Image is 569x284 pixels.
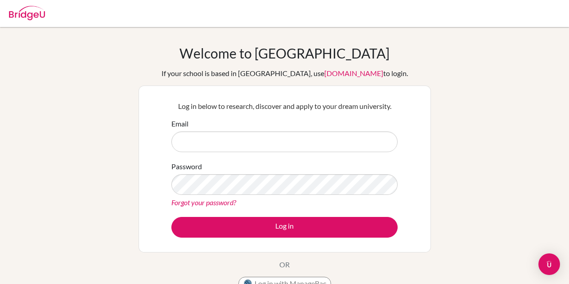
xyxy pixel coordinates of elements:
[161,68,408,79] div: If your school is based in [GEOGRAPHIC_DATA], use to login.
[171,101,398,112] p: Log in below to research, discover and apply to your dream university.
[9,6,45,20] img: Bridge-U
[179,45,390,61] h1: Welcome to [GEOGRAPHIC_DATA]
[171,217,398,238] button: Log in
[324,69,383,77] a: [DOMAIN_NAME]
[171,118,188,129] label: Email
[279,259,290,270] p: OR
[171,198,236,207] a: Forgot your password?
[171,161,202,172] label: Password
[538,253,560,275] div: Open Intercom Messenger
